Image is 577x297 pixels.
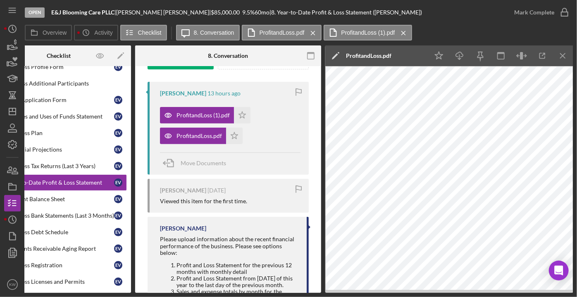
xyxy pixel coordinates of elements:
div: Accounts Receivable Aging Report [7,245,114,252]
div: ProfitandLoss.pdf [176,133,222,139]
div: E V [114,228,122,236]
div: E V [114,96,122,104]
div: [PERSON_NAME] [160,90,206,97]
div: Current Balance Sheet [7,196,114,202]
div: E V [114,211,122,220]
div: Business Tax Returns (Last 3 Years) [7,163,114,169]
button: ProfitandLoss.pdf [242,25,322,40]
text: KW [9,283,16,287]
label: ProfitandLoss.pdf [260,29,305,36]
b: E&J Blooming Care PLLC [51,9,114,16]
div: Business Plan [7,130,114,136]
time: 2025-08-12 22:38 [207,187,226,194]
button: Overview [25,25,72,40]
div: | [51,9,116,16]
div: [PERSON_NAME] [160,187,206,194]
div: Year-to-Date Profit & Loss Statement [7,179,114,186]
div: E V [114,195,122,203]
div: [PERSON_NAME] [160,225,206,232]
div: E V [114,261,122,269]
label: Overview [43,29,67,36]
div: ProfitandLoss.pdf [346,52,391,59]
div: E V [114,245,122,253]
label: Activity [94,29,112,36]
button: ProfitandLoss (1).pdf [324,25,412,40]
div: ProfitandLoss (1).pdf [176,112,230,119]
button: 8. Conversation [176,25,240,40]
div: [PERSON_NAME] [PERSON_NAME] | [116,9,211,16]
div: E V [114,178,122,187]
div: Sources and Uses of Funds Statement [7,113,114,120]
button: Mark Complete [506,4,573,21]
div: 60 mo [255,9,269,16]
div: Business Profile Form [7,64,114,70]
div: Process Additional Participants [7,80,126,87]
div: Loan Application Form [7,97,114,103]
div: E V [114,278,122,286]
time: 2025-08-18 02:18 [207,90,241,97]
div: 8. Conversation [208,52,248,59]
div: Business Registration [7,262,114,268]
div: E V [114,63,122,71]
div: Business Debt Schedule [7,229,114,235]
span: Move Documents [181,159,226,166]
div: 9.5 % [242,9,255,16]
button: Activity [74,25,118,40]
div: $85,000.00 [211,9,242,16]
div: Open [25,7,45,18]
button: Checklist [120,25,167,40]
div: E V [114,145,122,154]
div: Business Licenses and Permits [7,278,114,285]
label: Checklist [138,29,162,36]
div: E V [114,162,122,170]
button: KW [4,276,21,293]
button: Move Documents [160,153,234,173]
div: E V [114,129,122,137]
div: E V [114,112,122,121]
li: Profit and Loss Statement from [DATE] of this year to the last day of the previous month. [176,275,298,288]
button: ProfitandLoss.pdf [160,128,243,144]
div: Mark Complete [514,4,554,21]
div: Please upload information about the recent financial performance of the business. Please see opti... [160,236,298,256]
li: Profit and Loss Statement for the previous 12 months with monthly detail [176,262,298,275]
div: Viewed this item for the first time. [160,198,247,204]
label: 8. Conversation [194,29,234,36]
div: Business Bank Statements (Last 3 Months) [7,212,114,219]
button: ProfitandLoss (1).pdf [160,107,250,124]
div: Open Intercom Messenger [549,261,569,280]
label: ProfitandLoss (1).pdf [341,29,395,36]
div: Checklist [47,52,71,59]
div: | 8. Year-to-Date Profit & Loss Statement ([PERSON_NAME]) [269,9,422,16]
div: Financial Projections [7,146,114,153]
